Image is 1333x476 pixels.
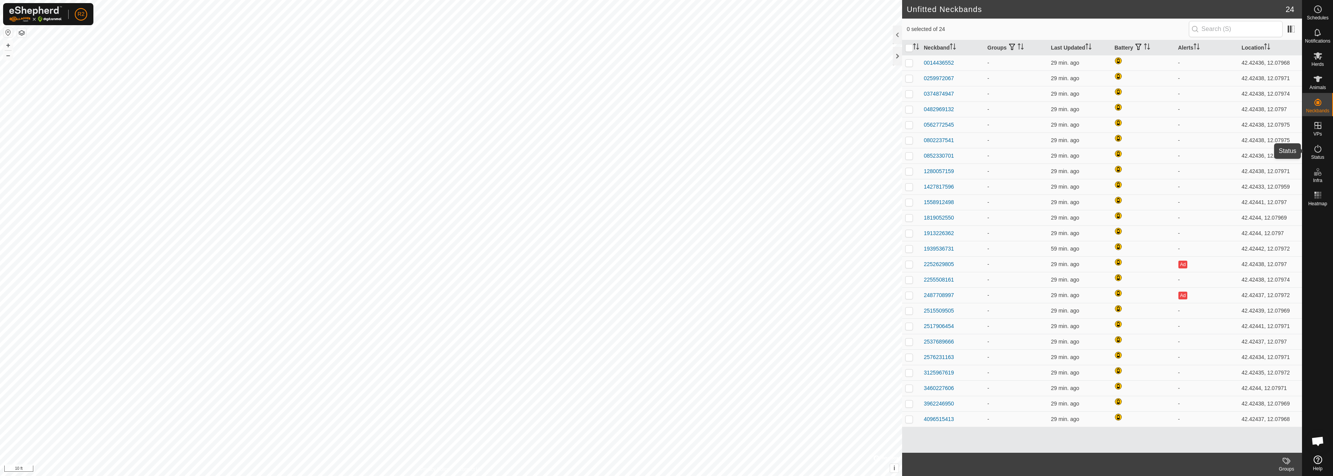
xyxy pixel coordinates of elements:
td: 42.42442, 12.07972 [1238,241,1302,256]
td: - [1175,86,1238,101]
td: - [1175,163,1238,179]
div: 1558912498 [924,198,954,206]
td: - [984,132,1048,148]
div: 2576231163 [924,353,954,361]
td: 42.4244, 12.07971 [1238,380,1302,396]
button: i [890,464,899,473]
div: 0374874947 [924,90,954,98]
td: 42.4244, 12.07969 [1238,210,1302,225]
div: 0802237541 [924,136,954,144]
span: Sep 30, 2025, 3:34 PM [1051,292,1079,298]
td: - [1175,194,1238,210]
button: + [3,41,13,50]
td: 42.42441, 12.0797 [1238,194,1302,210]
td: - [984,210,1048,225]
span: Sep 30, 2025, 3:34 PM [1051,153,1079,159]
td: 42.42437, 12.0797 [1238,334,1302,349]
td: - [1175,396,1238,411]
th: Neckband [921,40,984,55]
div: 2255508161 [924,276,954,284]
td: - [984,318,1048,334]
td: - [984,256,1048,272]
td: - [984,86,1048,101]
td: - [984,55,1048,70]
th: Location [1238,40,1302,55]
td: 42.42438, 12.07971 [1238,163,1302,179]
td: - [1175,70,1238,86]
td: - [1175,225,1238,241]
div: 4096515413 [924,415,954,423]
td: - [984,148,1048,163]
td: - [984,303,1048,318]
span: Herds [1311,62,1324,67]
td: 42.42436, 12.07968 [1238,55,1302,70]
div: 3460227606 [924,384,954,392]
th: Last Updated [1048,40,1111,55]
td: 42.42438, 12.0797 [1238,101,1302,117]
p-sorticon: Activate to sort [1264,45,1270,51]
td: - [984,396,1048,411]
td: - [1175,365,1238,380]
div: 1427817596 [924,183,954,191]
p-sorticon: Activate to sort [950,45,956,51]
span: Sep 30, 2025, 3:34 PM [1051,261,1079,267]
td: - [984,411,1048,427]
td: - [984,194,1048,210]
a: Help [1302,452,1333,474]
div: Aprire la chat [1306,430,1330,453]
span: Sep 30, 2025, 3:34 PM [1051,339,1079,345]
td: - [1175,303,1238,318]
div: 2487708997 [924,291,954,299]
td: - [984,70,1048,86]
td: - [1175,179,1238,194]
p-sorticon: Activate to sort [913,45,919,51]
span: Sep 30, 2025, 3:34 PM [1051,168,1079,174]
td: - [984,365,1048,380]
td: - [984,225,1048,241]
td: - [984,117,1048,132]
th: Alerts [1175,40,1238,55]
input: Search (S) [1189,21,1283,37]
td: - [1175,55,1238,70]
td: 42.4244, 12.0797 [1238,225,1302,241]
div: 0482969132 [924,105,954,113]
td: 42.42439, 12.07969 [1238,303,1302,318]
div: 2537689666 [924,338,954,346]
div: 0562772545 [924,121,954,129]
button: – [3,51,13,60]
span: Sep 30, 2025, 3:34 PM [1051,277,1079,283]
a: Contact Us [459,466,482,473]
span: Sep 30, 2025, 3:34 PM [1051,354,1079,360]
td: 42.42438, 12.07975 [1238,132,1302,148]
td: 42.42438, 12.0797 [1238,256,1302,272]
span: Notifications [1305,39,1330,43]
td: - [1175,117,1238,132]
td: - [984,287,1048,303]
td: 42.42437, 12.07972 [1238,287,1302,303]
td: 42.42438, 12.07969 [1238,396,1302,411]
th: Groups [984,40,1048,55]
div: 1939536731 [924,245,954,253]
span: 24 [1286,3,1294,15]
span: Help [1313,466,1323,471]
div: 2252629805 [924,260,954,268]
span: Schedules [1307,15,1328,20]
td: - [984,101,1048,117]
button: Reset Map [3,28,13,37]
td: 42.42438, 12.07971 [1238,70,1302,86]
div: Groups [1271,466,1302,473]
td: - [984,179,1048,194]
td: 42.42441, 12.07971 [1238,318,1302,334]
p-sorticon: Activate to sort [1085,45,1092,51]
div: 0259972067 [924,74,954,82]
td: 42.42438, 12.07975 [1238,117,1302,132]
td: - [1175,380,1238,396]
p-sorticon: Activate to sort [1193,45,1200,51]
div: 3125967619 [924,369,954,377]
span: Sep 30, 2025, 3:34 PM [1051,184,1079,190]
td: - [1175,349,1238,365]
span: Infra [1313,178,1322,183]
td: - [1175,101,1238,117]
td: 42.42437, 12.07968 [1238,411,1302,427]
div: 0852330701 [924,152,954,160]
